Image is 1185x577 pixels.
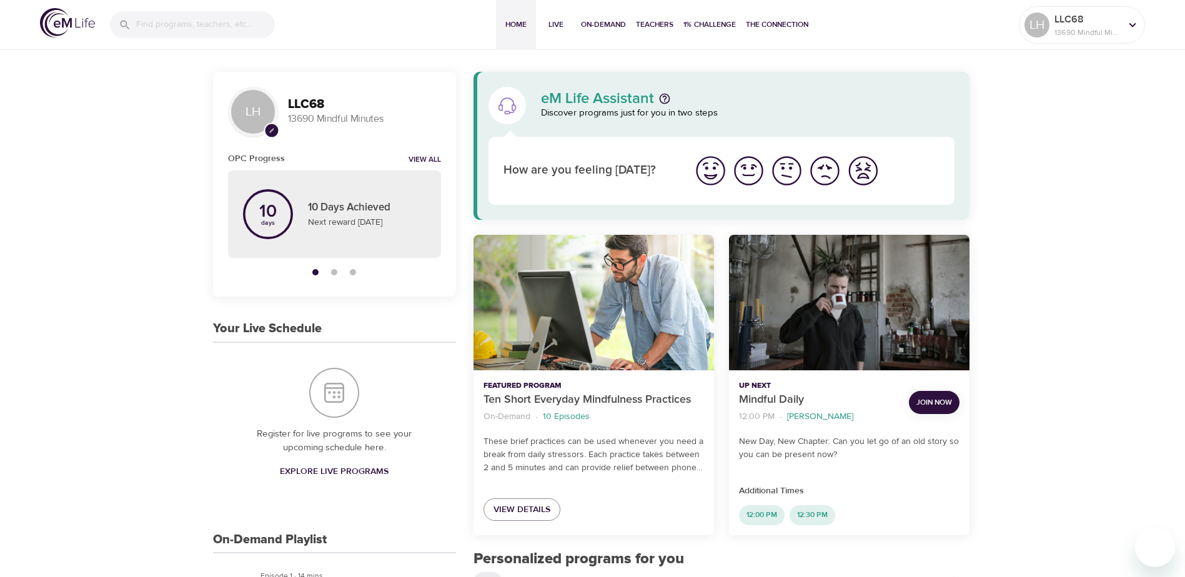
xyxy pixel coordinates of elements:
[493,502,550,518] span: View Details
[275,460,394,483] a: Explore Live Programs
[1054,12,1121,27] p: LLC68
[636,18,673,31] span: Teachers
[739,505,785,525] div: 12:00 PM
[474,235,714,370] button: Ten Short Everyday Mindfulness Practices
[739,380,899,392] p: Up Next
[483,408,704,425] nav: breadcrumb
[916,396,952,409] span: Join Now
[483,392,704,408] p: Ten Short Everyday Mindfulness Practices
[1135,527,1175,567] iframe: Button to launch messaging window
[790,505,835,525] div: 12:30 PM
[844,152,882,190] button: I'm feeling worst
[581,18,626,31] span: On-Demand
[483,498,560,521] a: View Details
[288,112,441,126] p: 13690 Mindful Minutes
[213,322,322,336] h3: Your Live Schedule
[309,368,359,418] img: Your Live Schedule
[787,410,853,423] p: [PERSON_NAME]
[1024,12,1049,37] div: LH
[692,152,730,190] button: I'm feeling great
[483,435,704,475] p: These brief practices can be used whenever you need a break from daily stressors. Each practice t...
[541,106,955,121] p: Discover programs just for you in two steps
[238,427,431,455] p: Register for live programs to see your upcoming schedule here.
[790,510,835,520] span: 12:30 PM
[501,18,531,31] span: Home
[497,96,517,116] img: eM Life Assistant
[541,18,571,31] span: Live
[288,97,441,112] h3: LLC68
[535,408,538,425] li: ·
[543,410,590,423] p: 10 Episodes
[308,216,426,229] p: Next reward [DATE]
[259,203,277,220] p: 10
[136,11,275,38] input: Find programs, teachers, etc...
[503,162,677,180] p: How are you feeling [DATE]?
[1054,27,1121,38] p: 13690 Mindful Minutes
[808,154,842,188] img: bad
[729,235,969,370] button: Mindful Daily
[409,155,441,165] a: View all notifications
[739,392,899,408] p: Mindful Daily
[731,154,766,188] img: good
[693,154,728,188] img: great
[739,485,959,498] p: Additional Times
[739,410,775,423] p: 12:00 PM
[768,152,806,190] button: I'm feeling ok
[474,550,970,568] h2: Personalized programs for you
[846,154,880,188] img: worst
[280,464,389,480] span: Explore Live Programs
[746,18,808,31] span: The Connection
[739,435,959,461] p: New Day, New Chapter: Can you let go of an old story so you can be present now?
[739,510,785,520] span: 12:00 PM
[228,87,278,137] div: LH
[213,533,327,547] h3: On-Demand Playlist
[730,152,768,190] button: I'm feeling good
[228,152,285,165] h6: OPC Progress
[483,410,530,423] p: On-Demand
[308,200,426,216] p: 10 Days Achieved
[806,152,844,190] button: I'm feeling bad
[541,91,654,106] p: eM Life Assistant
[40,8,95,37] img: logo
[739,408,899,425] nav: breadcrumb
[483,380,704,392] p: Featured Program
[909,391,959,414] button: Join Now
[259,220,277,225] p: days
[770,154,804,188] img: ok
[780,408,782,425] li: ·
[683,18,736,31] span: 1% Challenge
